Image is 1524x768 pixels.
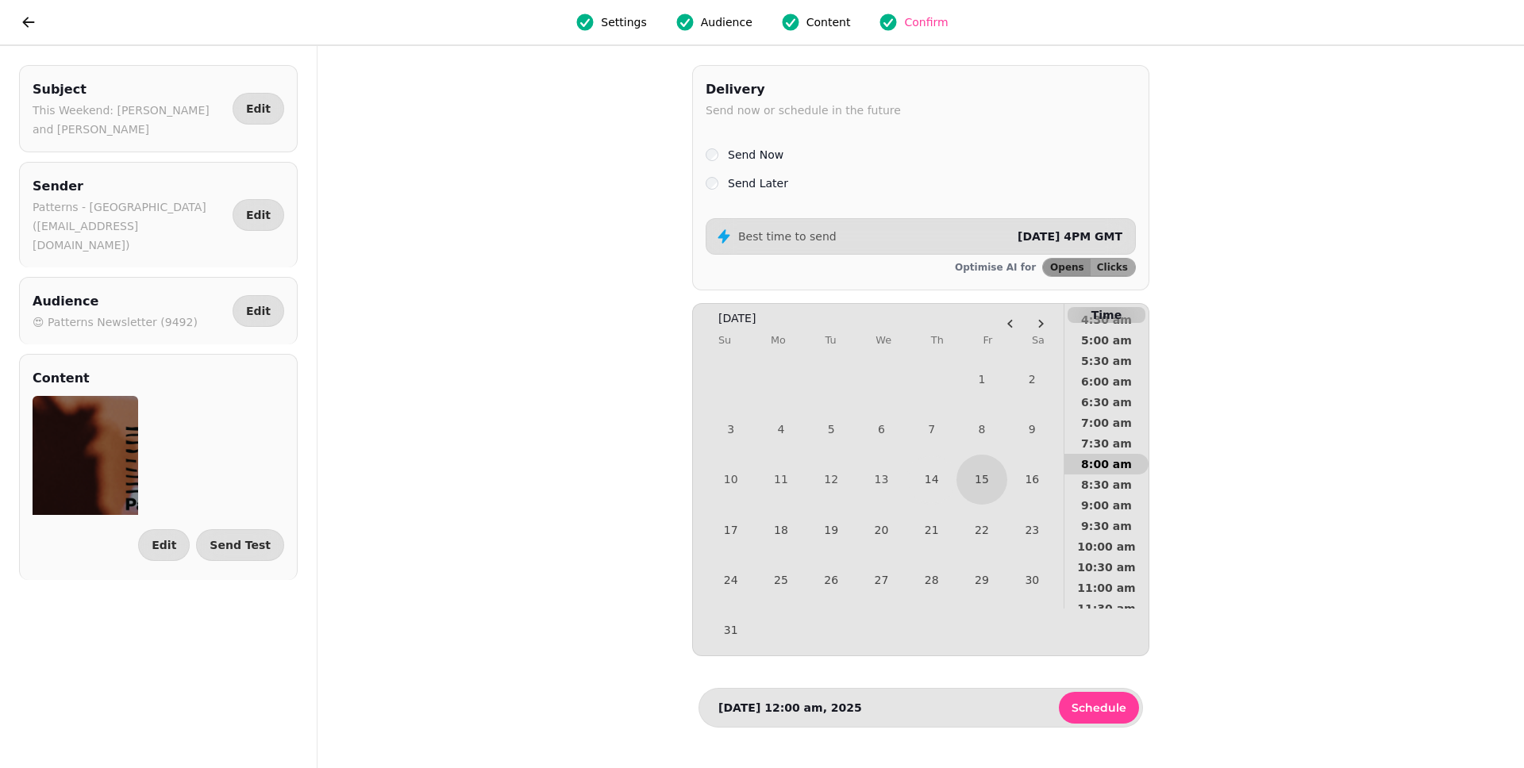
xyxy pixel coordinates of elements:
p: 😍 Patterns Newsletter (9492) [33,313,198,332]
button: Friday, August 15th, 2025, selected [956,455,1006,505]
button: Monday, August 25th, 2025 [756,555,806,605]
button: Wednesday, August 27th, 2025 [856,555,906,605]
button: Monday, August 4th, 2025 [756,404,806,454]
button: Tuesday, August 19th, 2025 [806,505,856,555]
button: 9:00 am [1064,495,1149,516]
button: 7:30 am [1064,433,1149,454]
h2: Audience [33,290,198,313]
button: Clicks [1091,259,1135,276]
button: Tuesday, August 12th, 2025 [806,455,856,505]
h2: Subject [33,79,226,101]
span: 11:00 am [1077,582,1136,593]
button: 11:30 am [1064,598,1149,619]
p: Best time to send [738,228,837,244]
button: 10:30 am [1064,557,1149,578]
span: 7:30 am [1077,438,1136,449]
button: 6:00 am [1064,371,1149,392]
span: 10:30 am [1077,562,1136,573]
button: Schedule [1059,692,1139,724]
th: Thursday [931,326,944,354]
p: [DATE] 12:00 am, 2025 [718,700,862,716]
button: 9:30 am [1064,516,1149,536]
h2: Delivery [706,79,901,101]
span: 6:00 am [1077,376,1136,387]
button: Saturday, August 16th, 2025 [1007,455,1057,505]
th: Wednesday [876,326,891,354]
button: 6:30 am [1064,392,1149,413]
span: 8:30 am [1077,479,1136,490]
button: Saturday, August 23rd, 2025 [1007,505,1057,555]
th: Saturday [1032,326,1045,354]
th: Tuesday [825,326,837,354]
button: go back [13,6,44,38]
button: 8:00 am [1064,454,1149,474]
span: [DATE] [718,310,756,326]
span: Edit [246,209,271,221]
span: Audience [701,14,752,30]
label: Send Later [728,174,788,193]
span: 10:00 am [1077,541,1136,552]
span: Confirm [904,14,948,30]
span: 5:30 am [1077,355,1136,367]
span: Edit [246,305,271,317]
button: Saturday, August 9th, 2025 [1007,404,1057,454]
span: Opens [1050,263,1084,272]
p: This Weekend: [PERSON_NAME] and [PERSON_NAME] [33,101,226,139]
button: Sunday, August 24th, 2025 [706,555,756,605]
button: Sunday, August 31st, 2025 [706,605,756,655]
th: Friday [983,326,992,354]
span: Settings [601,14,646,30]
button: Sunday, August 10th, 2025 [706,455,756,505]
span: 5:00 am [1077,335,1136,346]
button: Monday, August 11th, 2025 [756,455,806,505]
button: Friday, August 22nd, 2025 [956,505,1006,555]
label: Send Now [728,145,783,164]
span: Send Test [210,540,271,551]
button: Friday, August 1st, 2025 [956,354,1006,404]
button: Thursday, August 21st, 2025 [906,505,956,555]
span: 11:30 am [1077,603,1136,614]
button: 11:00 am [1064,578,1149,598]
h2: Content [33,367,90,390]
button: 5:30 am [1064,351,1149,371]
th: Monday [771,326,786,354]
p: Patterns - [GEOGRAPHIC_DATA] ([EMAIL_ADDRESS][DOMAIN_NAME]) [33,198,226,255]
button: Go to the Next Month [1027,310,1054,337]
button: Friday, August 29th, 2025 [956,555,1006,605]
button: Sunday, August 17th, 2025 [706,505,756,555]
button: Go to the Previous Month [997,310,1024,337]
button: Saturday, August 2nd, 2025 [1007,354,1057,404]
button: Edit [233,93,284,125]
button: 5:00 am [1064,330,1149,351]
button: Opens [1043,259,1091,276]
span: Edit [152,540,176,551]
h2: Sender [33,175,226,198]
p: Time [1068,307,1145,323]
button: Saturday, August 30th, 2025 [1007,555,1057,605]
button: Today, Thursday, August 14th, 2025 [908,456,955,503]
span: 9:00 am [1077,500,1136,511]
button: Tuesday, August 26th, 2025 [806,555,856,605]
span: Schedule [1072,702,1126,713]
span: Edit [246,103,271,114]
button: Edit [138,529,190,561]
span: 7:00 am [1077,417,1136,428]
button: 7:00 am [1064,413,1149,433]
button: Wednesday, August 20th, 2025 [856,505,906,555]
span: Content [806,14,851,30]
span: 8:00 am [1077,459,1136,470]
span: 9:30 am [1077,520,1136,532]
button: Edit [233,199,284,231]
button: Tuesday, August 5th, 2025 [806,404,856,454]
button: Friday, August 8th, 2025 [956,404,1006,454]
button: Wednesday, August 6th, 2025 [856,404,906,454]
table: August 2025 [706,326,1057,655]
button: Sunday, August 3rd, 2025 [706,404,756,454]
p: Send now or schedule in the future [706,101,901,120]
span: Clicks [1097,263,1128,272]
p: Optimise AI for [955,261,1036,274]
button: Thursday, August 28th, 2025 [906,555,956,605]
button: Monday, August 18th, 2025 [756,505,806,555]
button: 8:30 am [1064,474,1149,495]
span: [DATE] 4PM GMT [1018,230,1122,243]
